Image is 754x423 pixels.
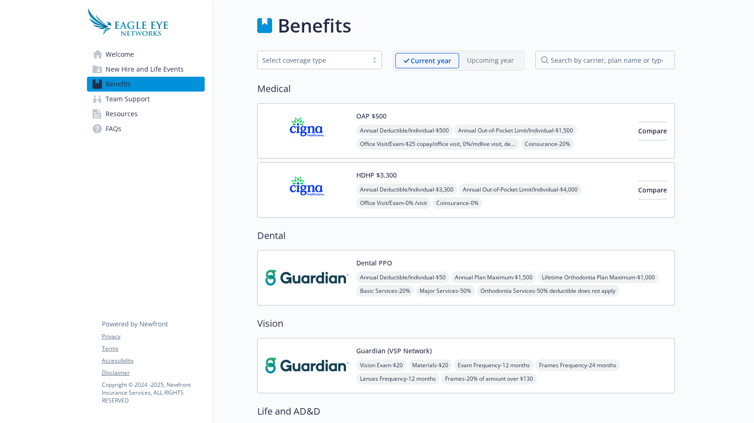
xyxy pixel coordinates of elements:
a: Benefits [87,77,205,92]
a: Disclaimer [102,369,204,377]
img: Guardian carrier logo [265,258,349,297]
a: Resources [87,106,205,121]
span: Frames Frequency - 24 months [535,359,620,371]
span: Annual Deductible/Individual - $3,300 [356,184,457,195]
h1: Benefits [278,12,351,40]
span: Lifetime Orthodontia Plan Maximum - $1,000 [538,271,659,283]
h2: Life and AD&D [257,404,675,418]
h2: Dental [257,229,675,243]
span: Coinsurance - 0% [433,197,482,209]
span: Team Support [106,92,150,106]
img: CIGNA carrier logo [265,111,349,151]
button: Compare [638,181,667,199]
a: Privacy [102,332,204,341]
span: Annual Out-of-Pocket Limit/Individual - $4,000 [459,184,581,195]
button: OAP $500 [356,111,387,121]
img: CIGNA carrier logo [265,170,349,210]
span: Annual Out-of-Pocket Limit/Individual - $1,500 [454,125,577,136]
span: Compare [638,126,667,135]
span: Orthodontia Services - 50% deductible does not apply [477,285,619,297]
p: Upcoming year [467,55,514,65]
button: Dental PPO [356,258,392,268]
span: Resources [106,106,138,121]
h2: Vision [257,317,675,330]
span: Upcoming year [459,53,522,68]
span: Annual Deductible/Individual - $50 [356,271,449,283]
button: HDHP $3,300 [356,170,397,180]
a: Accessibility [102,357,204,365]
span: Major Services - 50% [416,285,475,297]
p: Copyright © 2024 - 2025 , Newfront Insurance Services, ALL RIGHTS RESERVED [102,381,204,404]
span: Basic Services - 20% [356,285,414,297]
span: Frames - 20% of amount over $130 [441,373,537,384]
span: Office Visit/Exam - 0% /visit [356,197,431,209]
p: Current year [411,56,451,66]
span: Annual Deductible/Individual - $500 [356,125,453,136]
div: Select coverage type [262,55,363,65]
span: Lenses Frequency - 12 months [356,373,440,384]
h2: Medical [257,82,675,96]
span: Vision Exam - $20 [356,359,407,371]
a: Terms [102,344,204,353]
span: Office Visit/Exam - $25 copay/office visit, 0%/mdlive visit, deductible does not apply [356,138,519,150]
input: search by carrier, plan name or type [535,51,675,69]
span: FAQs [106,121,121,136]
span: Welcome [106,47,134,62]
a: Welcome [87,47,205,62]
span: Exam Frequency - 12 months [454,359,534,371]
span: Materials - $20 [408,359,452,371]
a: Team Support [87,92,205,106]
a: FAQs [87,121,205,136]
img: Guardian carrier logo [265,346,349,385]
span: Annual Plan Maximum - $1,500 [451,271,536,283]
span: Coinsurance - 20% [521,138,574,150]
span: Benefits [106,77,131,92]
button: Compare [638,122,667,140]
button: Guardian (VSP Network) [356,346,432,356]
a: New Hire and Life Events [87,62,205,77]
span: New Hire and Life Events [106,62,184,77]
span: Compare [638,185,667,194]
